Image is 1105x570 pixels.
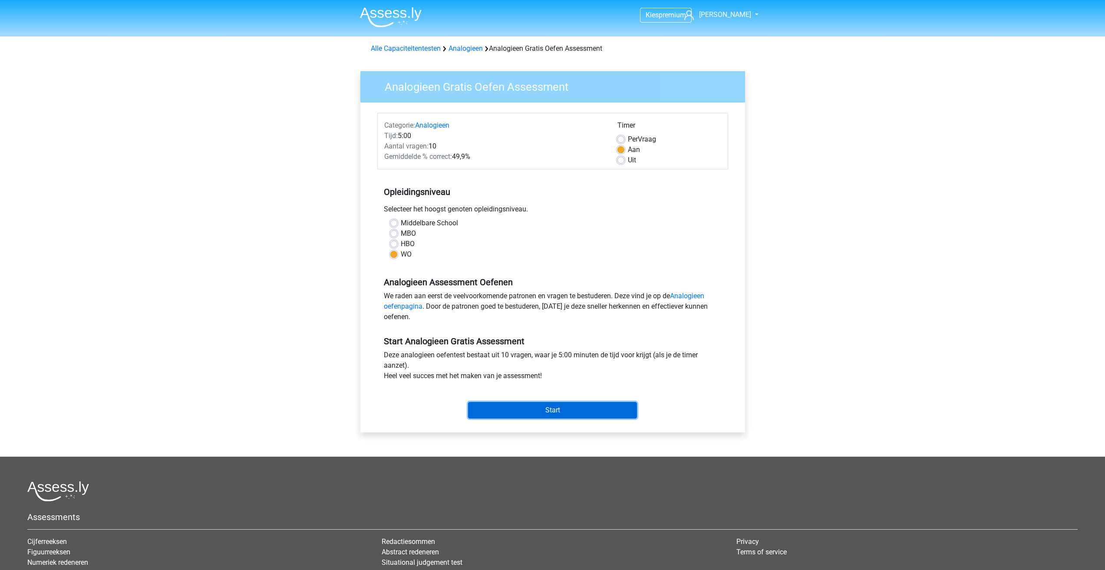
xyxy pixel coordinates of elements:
[27,548,70,556] a: Figuurreeksen
[401,228,416,239] label: MBO
[378,141,611,152] div: 10
[384,183,722,201] h5: Opleidingsniveau
[384,336,722,346] h5: Start Analogieen Gratis Assessment
[736,548,787,556] a: Terms of service
[384,132,398,140] span: Tijd:
[27,558,88,567] a: Numeriek redeneren
[384,121,415,129] span: Categorie:
[377,291,728,326] div: We raden aan eerst de veelvoorkomende patronen en vragen te bestuderen. Deze vind je op de . Door...
[640,9,691,21] a: Kiespremium
[382,548,439,556] a: Abstract redeneren
[27,537,67,546] a: Cijferreeksen
[699,10,751,19] span: [PERSON_NAME]
[628,134,656,145] label: Vraag
[384,277,722,287] h5: Analogieen Assessment Oefenen
[401,218,458,228] label: Middelbare School
[367,43,738,54] div: Analogieen Gratis Oefen Assessment
[384,152,452,161] span: Gemiddelde % correct:
[378,152,611,162] div: 49,9%
[378,131,611,141] div: 5:00
[468,402,637,418] input: Start
[27,481,89,501] img: Assessly logo
[646,11,659,19] span: Kies
[628,135,638,143] span: Per
[449,44,483,53] a: Analogieen
[401,249,412,260] label: WO
[415,121,449,129] a: Analogieen
[382,537,435,546] a: Redactiesommen
[377,204,728,218] div: Selecteer het hoogst genoten opleidingsniveau.
[382,558,462,567] a: Situational judgement test
[27,512,1078,522] h5: Assessments
[617,120,721,134] div: Timer
[681,10,752,20] a: [PERSON_NAME]
[628,155,636,165] label: Uit
[374,77,739,94] h3: Analogieen Gratis Oefen Assessment
[371,44,441,53] a: Alle Capaciteitentesten
[384,142,429,150] span: Aantal vragen:
[377,350,728,385] div: Deze analogieen oefentest bestaat uit 10 vragen, waar je 5:00 minuten de tijd voor krijgt (als je...
[401,239,415,249] label: HBO
[736,537,759,546] a: Privacy
[628,145,640,155] label: Aan
[360,7,422,27] img: Assessly
[659,11,686,19] span: premium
